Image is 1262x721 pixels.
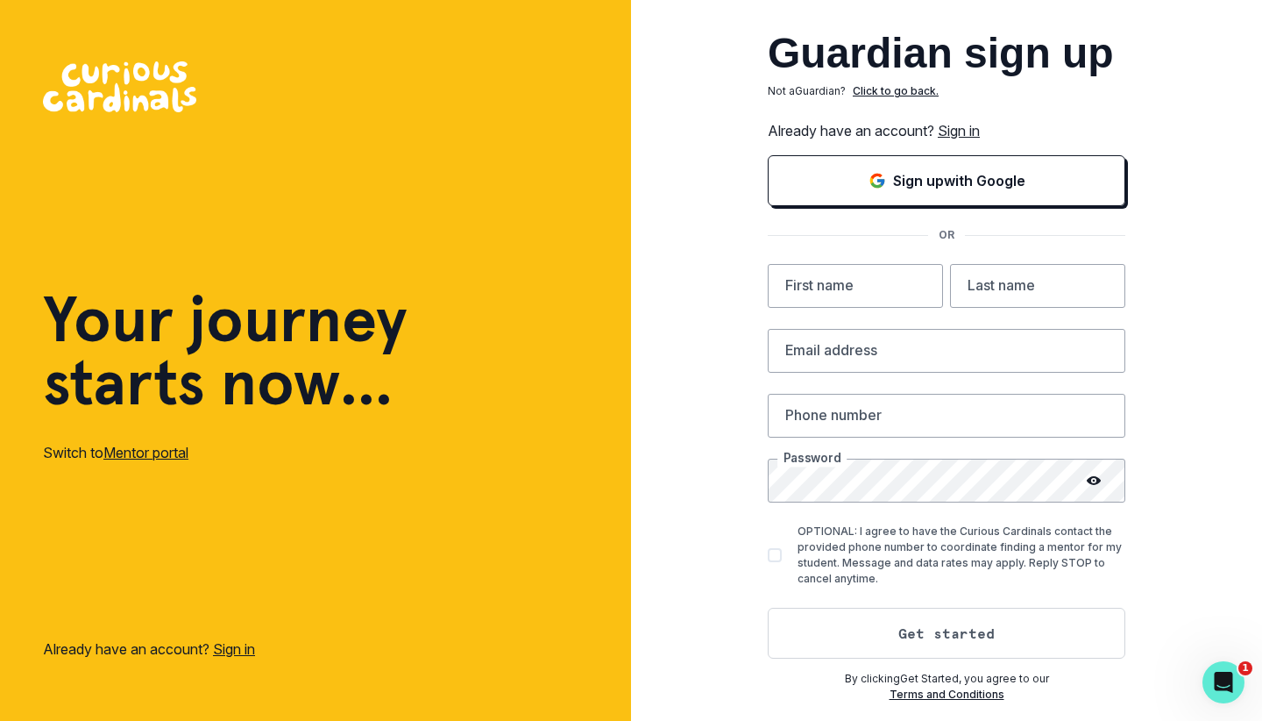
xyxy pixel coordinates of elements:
[103,444,188,461] a: Mentor portal
[768,32,1125,75] h2: Guardian sign up
[768,120,1125,141] p: Already have an account?
[43,444,103,461] span: Switch to
[1238,661,1252,675] span: 1
[43,639,255,660] p: Already have an account?
[768,671,1125,687] p: By clicking Get Started , you agree to our
[768,608,1125,659] button: Get started
[890,688,1004,701] a: Terms and Conditions
[798,524,1125,587] p: OPTIONAL: I agree to have the Curious Cardinals contact the provided phone number to coordinate f...
[938,122,980,139] a: Sign in
[893,170,1025,191] p: Sign up with Google
[43,288,408,414] h1: Your journey starts now...
[43,61,196,112] img: Curious Cardinals Logo
[768,83,846,99] p: Not a Guardian ?
[768,155,1125,206] button: Sign in with Google (GSuite)
[928,227,965,243] p: OR
[853,83,939,99] p: Click to go back.
[1202,661,1244,703] iframe: Intercom live chat
[213,640,255,658] a: Sign in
